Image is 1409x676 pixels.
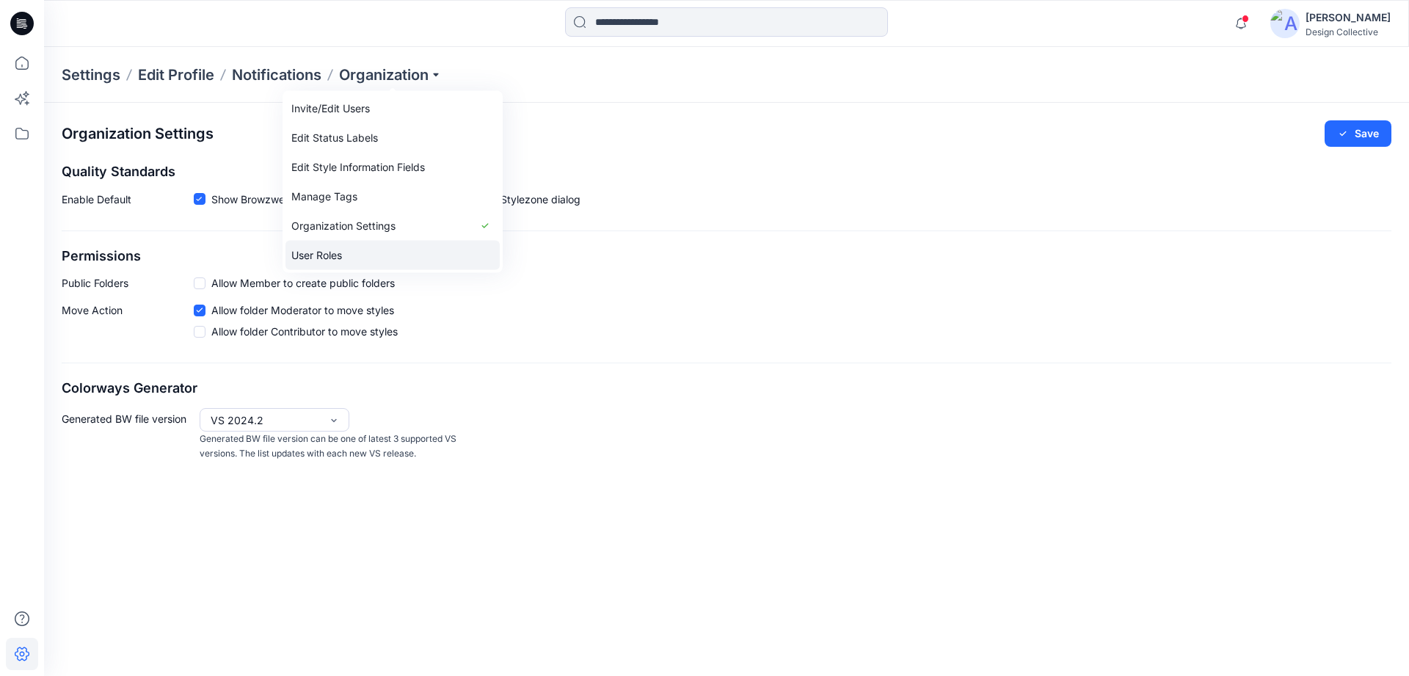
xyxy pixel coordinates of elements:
span: Allow Member to create public folders [211,275,395,291]
span: Show Browzwear’s default quality standards in the Share to Stylezone dialog [211,192,580,207]
p: Generated BW file version [62,408,194,462]
p: Move Action [62,302,194,345]
div: [PERSON_NAME] [1306,9,1391,26]
span: Allow folder Moderator to move styles [211,302,394,318]
h2: Organization Settings [62,126,214,142]
a: Notifications [232,65,321,85]
span: Allow folder Contributor to move styles [211,324,398,339]
a: Edit Profile [138,65,214,85]
div: VS 2024.2 [211,412,321,428]
img: avatar [1270,9,1300,38]
a: User Roles [285,241,500,270]
p: Settings [62,65,120,85]
p: Generated BW file version can be one of latest 3 supported VS versions. The list updates with eac... [200,432,461,462]
p: Enable Default [62,192,194,213]
h2: Quality Standards [62,164,1391,180]
h2: Permissions [62,249,1391,264]
a: Edit Status Labels [285,123,500,153]
button: Save [1325,120,1391,147]
h2: Colorways Generator [62,381,1391,396]
a: Manage Tags [285,182,500,211]
a: Organization Settings [285,211,500,241]
a: Invite/Edit Users [285,94,500,123]
a: Edit Style Information Fields [285,153,500,182]
div: Design Collective [1306,26,1391,37]
p: Public Folders [62,275,194,291]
